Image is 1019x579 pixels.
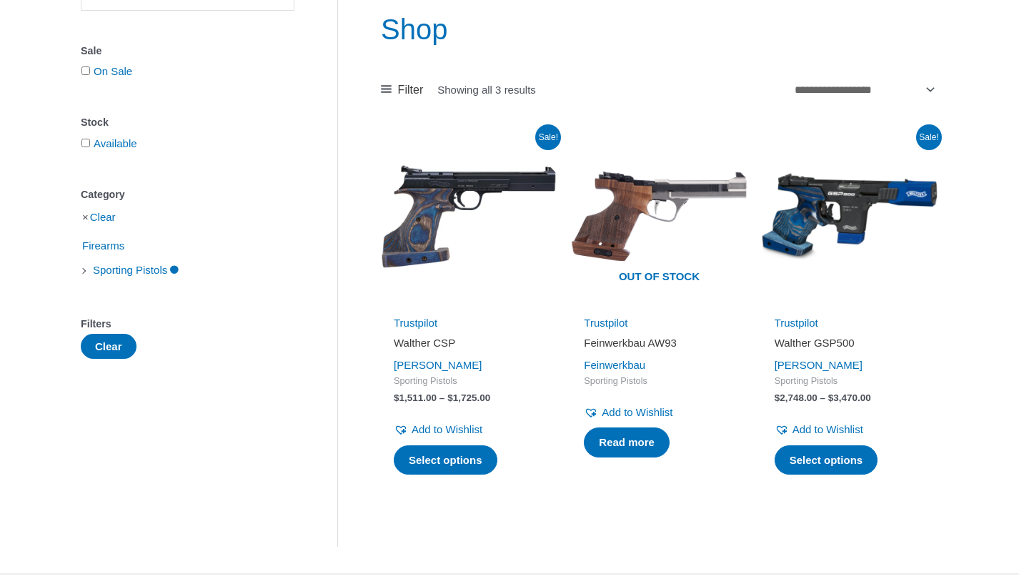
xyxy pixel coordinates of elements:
[412,423,482,435] span: Add to Wishlist
[820,392,826,403] span: –
[381,129,557,305] img: Walther CSP
[394,420,482,440] a: Add to Wishlist
[571,129,747,305] a: Out of stock
[775,392,780,403] span: $
[81,41,294,61] div: Sale
[584,336,734,350] h2: Feinwerkbau AW93
[394,317,437,329] a: Trustpilot
[439,392,445,403] span: –
[381,79,423,101] a: Filter
[394,392,437,403] bdi: 1,511.00
[94,137,137,149] a: Available
[584,336,734,355] a: Feinwerkbau AW93
[394,336,544,355] a: Walther CSP
[90,211,116,223] a: Clear
[775,445,878,475] a: Select options for “Walther GSP500”
[394,445,497,475] a: Select options for “Walther CSP”
[775,336,925,350] h2: Walther GSP500
[792,423,863,435] span: Add to Wishlist
[394,392,399,403] span: $
[582,261,736,294] span: Out of stock
[828,392,871,403] bdi: 3,470.00
[828,392,834,403] span: $
[394,375,544,387] span: Sporting Pistols
[81,66,90,75] input: On Sale
[447,392,453,403] span: $
[381,9,938,49] h1: Shop
[584,359,645,371] a: Feinwerkbau
[81,112,294,133] div: Stock
[775,420,863,440] a: Add to Wishlist
[94,65,132,77] a: On Sale
[81,314,294,335] div: Filters
[81,239,126,251] a: Firearms
[394,359,482,371] a: [PERSON_NAME]
[81,234,126,258] span: Firearms
[81,139,90,147] input: Available
[91,258,169,282] span: Sporting Pistols
[584,375,734,387] span: Sporting Pistols
[91,263,180,275] a: Sporting Pistols
[775,375,925,387] span: Sporting Pistols
[789,78,938,102] select: Shop order
[571,129,747,305] img: Feinwerkbau AW93
[437,84,536,95] p: Showing all 3 results
[775,359,863,371] a: [PERSON_NAME]
[775,392,817,403] bdi: 2,748.00
[81,184,294,205] div: Category
[775,317,818,329] a: Trustpilot
[398,79,424,101] span: Filter
[394,336,544,350] h2: Walther CSP
[584,402,672,422] a: Add to Wishlist
[81,334,136,359] button: Clear
[602,406,672,418] span: Add to Wishlist
[447,392,490,403] bdi: 1,725.00
[584,317,627,329] a: Trustpilot
[584,427,670,457] a: Select options for “Feinwerkbau AW93”
[916,124,942,150] span: Sale!
[762,129,938,305] img: Walther GSP500 .22LR
[775,336,925,355] a: Walther GSP500
[535,124,561,150] span: Sale!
